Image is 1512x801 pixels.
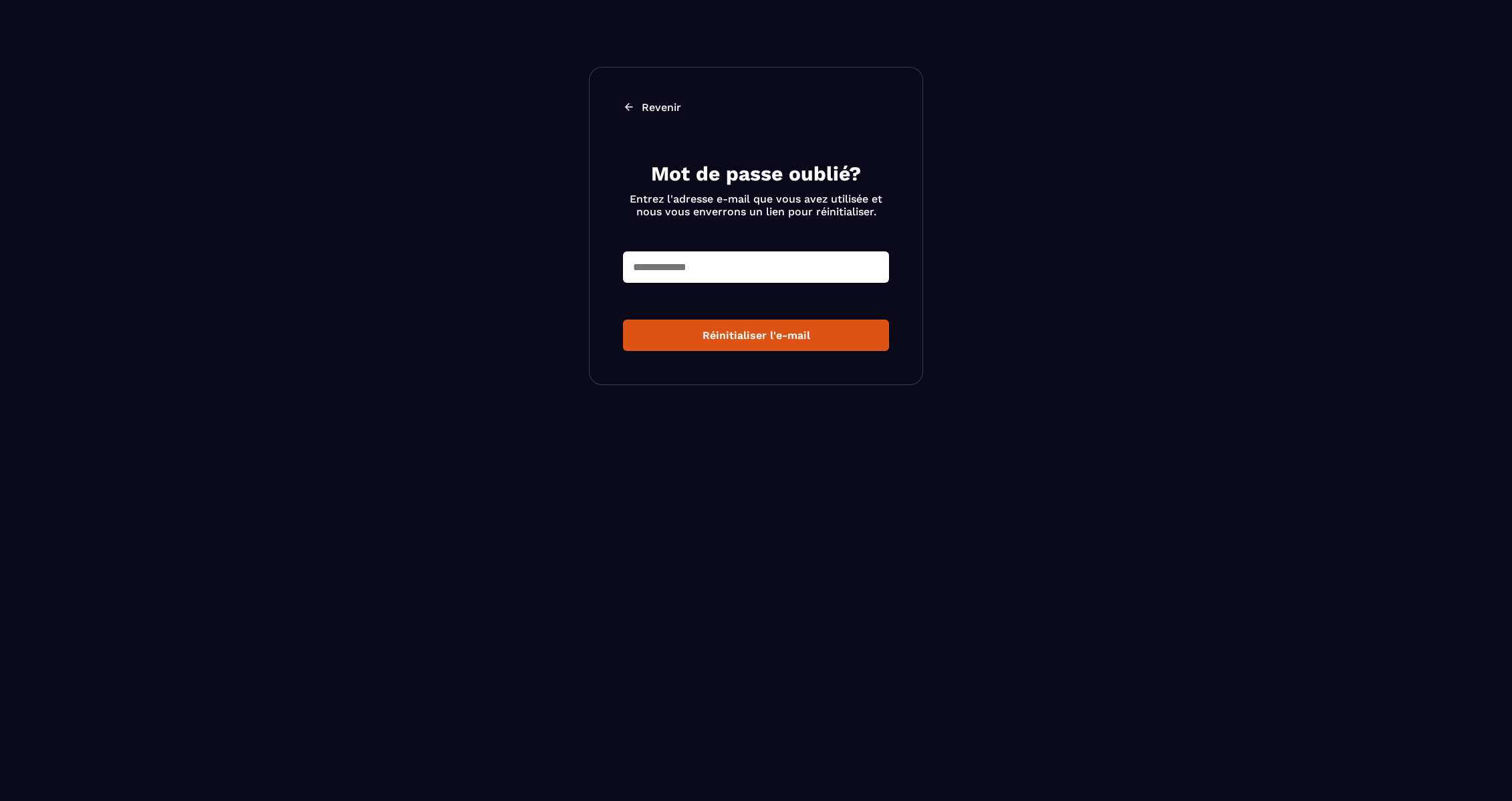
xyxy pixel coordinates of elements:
[623,101,889,114] a: Revenir
[623,160,889,187] h2: Mot de passe oublié?
[623,320,889,351] button: Réinitialiser l'e-mail
[642,101,681,114] p: Revenir
[623,193,889,218] p: Entrez l'adresse e-mail que vous avez utilisée et nous vous enverrons un lien pour réinitialiser.
[634,329,878,342] div: Réinitialiser l'e-mail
